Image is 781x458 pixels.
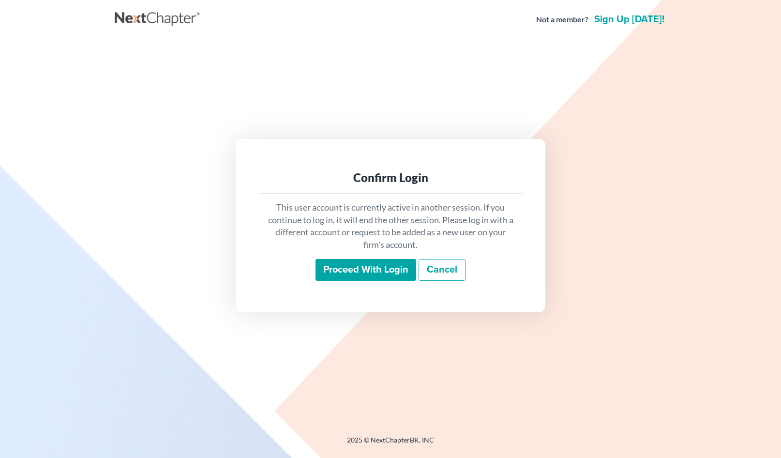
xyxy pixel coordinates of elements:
[419,259,466,281] a: Cancel
[267,170,514,185] div: Confirm Login
[536,14,588,25] strong: Not a member?
[315,259,416,281] input: Proceed with login
[592,15,666,24] a: Sign up [DATE]!
[267,201,514,251] p: This user account is currently active in another session. If you continue to log in, it will end ...
[115,435,666,453] div: 2025 © NextChapterBK, INC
